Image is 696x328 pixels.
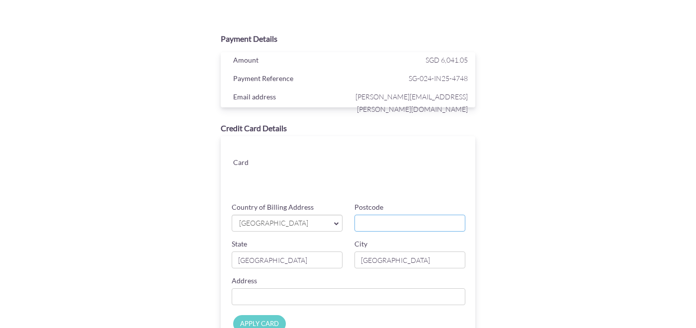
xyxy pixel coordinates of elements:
[350,90,468,115] span: [PERSON_NAME][EMAIL_ADDRESS][PERSON_NAME][DOMAIN_NAME]
[354,239,367,249] label: City
[232,215,343,232] a: [GEOGRAPHIC_DATA]
[226,156,288,171] div: Card
[296,168,380,186] iframe: Secure card expiration date input frame
[426,56,468,64] span: SGD 6,041.05
[226,54,350,69] div: Amount
[232,202,314,212] label: Country of Billing Address
[226,72,350,87] div: Payment Reference
[296,146,466,164] iframe: Secure card number input frame
[381,168,466,186] iframe: Secure card security code input frame
[221,33,475,45] div: Payment Details
[226,90,350,105] div: Email address
[354,202,383,212] label: Postcode
[350,72,468,84] span: SG-024-IN25-4748
[221,123,475,134] div: Credit Card Details
[232,239,247,249] label: State
[232,276,257,286] label: Address
[238,218,326,229] span: [GEOGRAPHIC_DATA]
